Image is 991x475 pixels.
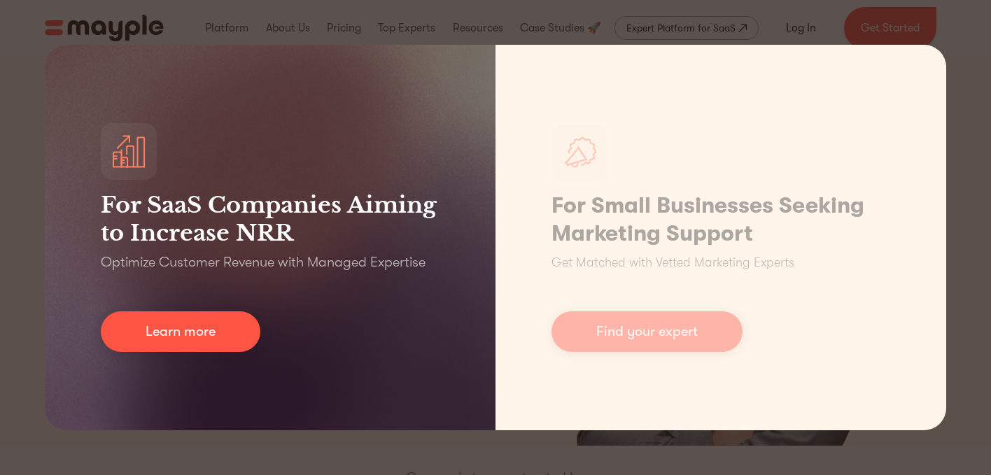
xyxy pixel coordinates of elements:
[551,253,794,272] p: Get Matched with Vetted Marketing Experts
[101,311,260,352] a: Learn more
[551,192,890,248] h1: For Small Businesses Seeking Marketing Support
[101,253,426,272] p: Optimize Customer Revenue with Managed Expertise
[551,311,743,352] a: Find your expert
[101,191,440,247] h3: For SaaS Companies Aiming to Increase NRR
